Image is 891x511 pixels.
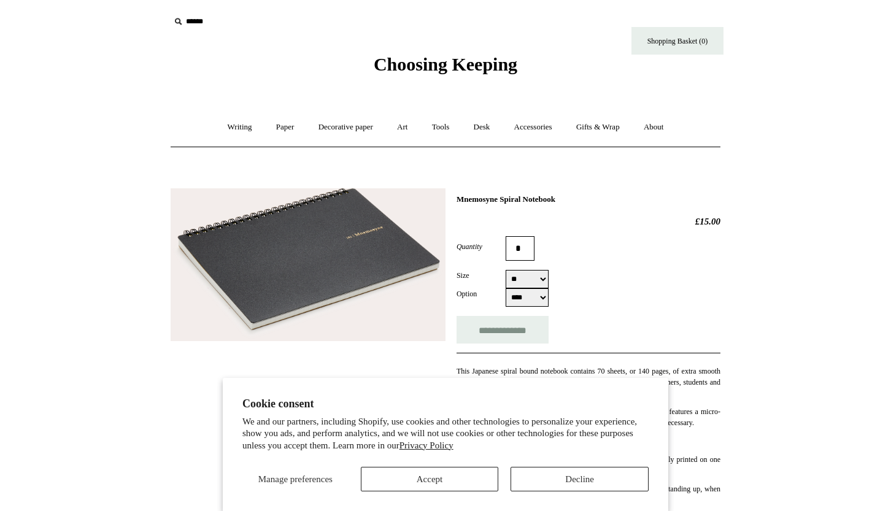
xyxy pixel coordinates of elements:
[565,111,631,144] a: Gifts & Wrap
[633,111,675,144] a: About
[511,467,649,491] button: Decline
[421,111,461,144] a: Tools
[399,440,453,450] a: Privacy Policy
[457,216,720,227] h2: £15.00
[374,54,517,74] span: Choosing Keeping
[361,467,499,491] button: Accept
[242,398,649,410] h2: Cookie consent
[265,111,306,144] a: Paper
[463,111,501,144] a: Desk
[171,188,445,341] img: Mnemosyne Spiral Notebook
[307,111,384,144] a: Decorative paper
[386,111,418,144] a: Art
[503,111,563,144] a: Accessories
[258,474,333,484] span: Manage preferences
[457,270,506,281] label: Size
[457,288,506,299] label: Option
[242,416,649,452] p: We and our partners, including Shopify, use cookies and other technologies to personalize your ex...
[457,241,506,252] label: Quantity
[457,366,720,399] p: This Japanese spiral bound notebook contains 70 sheets, or 140 pages, of extra smooth white paper...
[631,27,723,55] a: Shopping Basket (0)
[217,111,263,144] a: Writing
[242,467,349,491] button: Manage preferences
[457,194,720,204] h1: Mnemosyne Spiral Notebook
[374,64,517,72] a: Choosing Keeping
